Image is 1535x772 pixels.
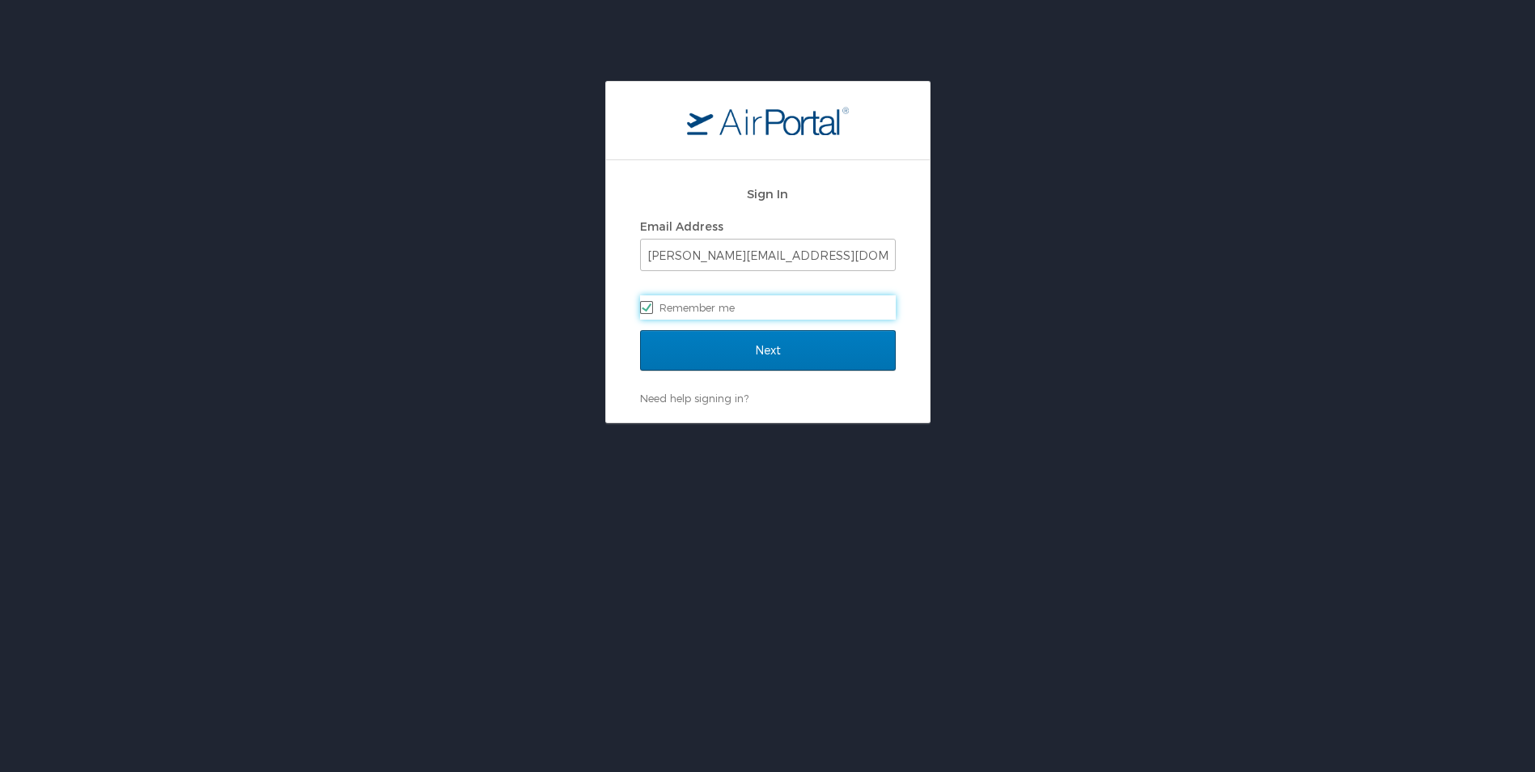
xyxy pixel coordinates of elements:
input: Next [640,330,896,371]
label: Remember me [640,295,896,320]
img: logo [687,106,849,135]
h2: Sign In [640,185,896,203]
label: Email Address [640,219,723,233]
a: Need help signing in? [640,392,748,405]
